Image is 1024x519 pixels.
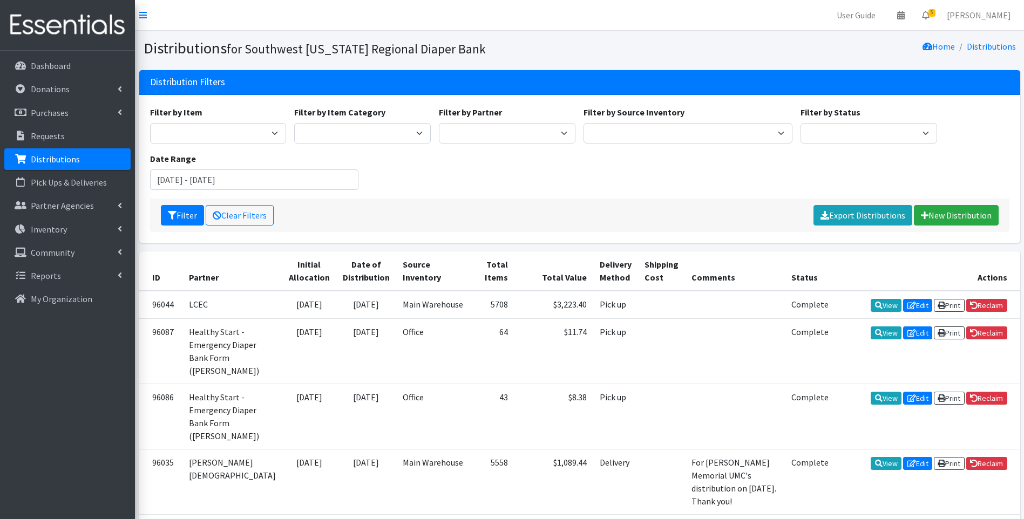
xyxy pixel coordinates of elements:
[31,177,107,188] p: Pick Ups & Deliveries
[161,205,204,226] button: Filter
[934,392,965,405] a: Print
[966,392,1007,405] a: Reclaim
[785,384,835,449] td: Complete
[396,251,473,291] th: Source Inventory
[4,265,131,286] a: Reports
[396,291,473,319] td: Main Warehouse
[828,4,884,26] a: User Guide
[31,200,94,211] p: Partner Agencies
[871,392,901,405] a: View
[150,106,202,119] label: Filter by Item
[336,449,396,514] td: [DATE]
[396,449,473,514] td: Main Warehouse
[514,449,593,514] td: $1,089.44
[903,392,932,405] a: Edit
[31,60,71,71] p: Dashboard
[928,9,935,17] span: 5
[182,251,282,291] th: Partner
[514,384,593,449] td: $8.38
[934,326,965,339] a: Print
[31,154,80,165] p: Distributions
[584,106,684,119] label: Filter by Source Inventory
[139,251,182,291] th: ID
[282,384,336,449] td: [DATE]
[593,291,638,319] td: Pick up
[903,326,932,339] a: Edit
[923,41,955,52] a: Home
[31,247,74,258] p: Community
[593,449,638,514] td: Delivery
[282,251,336,291] th: Initial Allocation
[182,318,282,384] td: Healthy Start - Emergency Diaper Bank Form ([PERSON_NAME])
[966,457,1007,470] a: Reclaim
[144,39,576,58] h1: Distributions
[150,169,359,190] input: January 1, 2011 - December 31, 2011
[282,449,336,514] td: [DATE]
[206,205,274,226] a: Clear Filters
[336,318,396,384] td: [DATE]
[871,457,901,470] a: View
[294,106,385,119] label: Filter by Item Category
[31,107,69,118] p: Purchases
[813,205,912,226] a: Export Distributions
[4,172,131,193] a: Pick Ups & Deliveries
[473,251,514,291] th: Total Items
[903,457,932,470] a: Edit
[150,152,196,165] label: Date Range
[182,291,282,319] td: LCEC
[4,78,131,100] a: Donations
[396,318,473,384] td: Office
[4,102,131,124] a: Purchases
[966,326,1007,339] a: Reclaim
[31,84,70,94] p: Donations
[150,77,225,88] h3: Distribution Filters
[593,251,638,291] th: Delivery Method
[913,4,938,26] a: 5
[336,251,396,291] th: Date of Distribution
[4,125,131,147] a: Requests
[4,242,131,263] a: Community
[801,106,860,119] label: Filter by Status
[336,384,396,449] td: [DATE]
[593,384,638,449] td: Pick up
[139,318,182,384] td: 96087
[938,4,1020,26] a: [PERSON_NAME]
[785,251,835,291] th: Status
[785,318,835,384] td: Complete
[31,270,61,281] p: Reports
[31,293,92,304] p: My Organization
[934,457,965,470] a: Print
[967,41,1016,52] a: Distributions
[966,299,1007,312] a: Reclaim
[514,251,593,291] th: Total Value
[31,131,65,141] p: Requests
[473,449,514,514] td: 5558
[473,384,514,449] td: 43
[473,291,514,319] td: 5708
[473,318,514,384] td: 64
[871,299,901,312] a: View
[227,41,486,57] small: for Southwest [US_STATE] Regional Diaper Bank
[835,251,1020,291] th: Actions
[785,449,835,514] td: Complete
[182,449,282,514] td: [PERSON_NAME][DEMOGRAPHIC_DATA]
[685,449,785,514] td: For [PERSON_NAME] Memorial UMC's distribution on [DATE]. Thank you!
[336,291,396,319] td: [DATE]
[4,148,131,170] a: Distributions
[914,205,999,226] a: New Distribution
[182,384,282,449] td: Healthy Start - Emergency Diaper Bank Form ([PERSON_NAME])
[282,318,336,384] td: [DATE]
[785,291,835,319] td: Complete
[593,318,638,384] td: Pick up
[638,251,685,291] th: Shipping Cost
[139,291,182,319] td: 96044
[396,384,473,449] td: Office
[934,299,965,312] a: Print
[31,224,67,235] p: Inventory
[871,326,901,339] a: View
[139,384,182,449] td: 96086
[514,291,593,319] td: $3,223.40
[139,449,182,514] td: 96035
[282,291,336,319] td: [DATE]
[514,318,593,384] td: $11.74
